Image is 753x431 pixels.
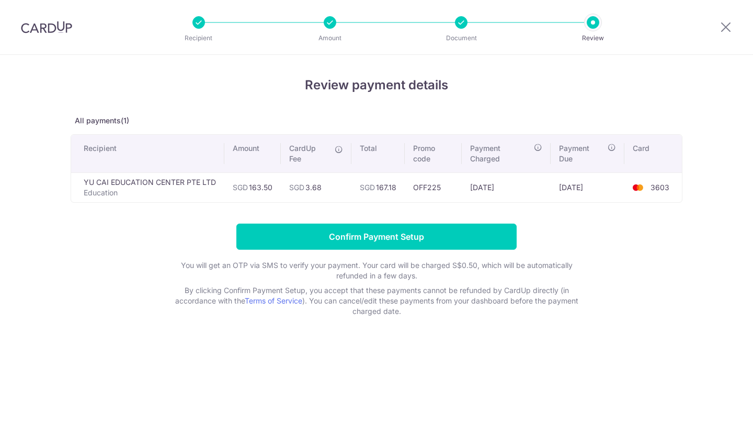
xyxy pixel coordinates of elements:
[245,296,302,305] a: Terms of Service
[224,172,281,202] td: 163.50
[167,260,586,281] p: You will get an OTP via SMS to verify your payment. Your card will be charged S$0.50, which will ...
[21,21,72,33] img: CardUp
[351,135,405,172] th: Total
[224,135,281,172] th: Amount
[554,33,632,43] p: Review
[291,33,369,43] p: Amount
[627,181,648,194] img: <span class="translation_missing" title="translation missing: en.account_steps.new_confirm_form.b...
[405,135,462,172] th: Promo code
[236,224,517,250] input: Confirm Payment Setup
[559,143,604,164] span: Payment Due
[423,33,500,43] p: Document
[71,135,224,172] th: Recipient
[686,400,743,426] iframe: Opens a widget where you can find more information
[289,183,304,192] span: SGD
[167,285,586,317] p: By clicking Confirm Payment Setup, you accept that these payments cannot be refunded by CardUp di...
[84,188,216,198] p: Education
[470,143,531,164] span: Payment Charged
[551,172,624,202] td: [DATE]
[281,172,351,202] td: 3.68
[351,172,405,202] td: 167.18
[71,76,682,95] h4: Review payment details
[405,172,462,202] td: OFF225
[624,135,682,172] th: Card
[160,33,237,43] p: Recipient
[71,115,682,126] p: All payments(1)
[71,172,224,202] td: YU CAI EDUCATION CENTER PTE LTD
[233,183,248,192] span: SGD
[360,183,375,192] span: SGD
[462,172,551,202] td: [DATE]
[289,143,329,164] span: CardUp Fee
[651,183,669,192] span: 3603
